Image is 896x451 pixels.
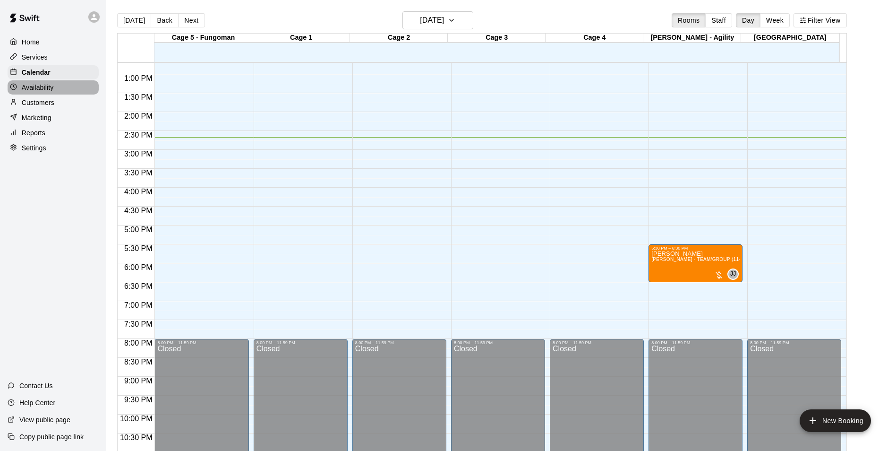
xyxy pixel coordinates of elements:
[727,269,739,280] div: Josh Jones
[794,13,846,27] button: Filter View
[672,13,706,27] button: Rooms
[117,13,151,27] button: [DATE]
[448,34,546,43] div: Cage 3
[22,83,54,92] p: Availability
[705,13,732,27] button: Staff
[643,34,741,43] div: [PERSON_NAME] - Agility
[19,415,70,425] p: View public page
[731,269,739,280] span: Josh Jones
[122,396,155,404] span: 9:30 PM
[122,74,155,82] span: 1:00 PM
[741,34,839,43] div: [GEOGRAPHIC_DATA]
[8,95,99,110] a: Customers
[651,340,740,345] div: 8:00 PM – 11:59 PM
[122,358,155,366] span: 8:30 PM
[19,381,53,390] p: Contact Us
[760,13,790,27] button: Week
[22,113,51,122] p: Marketing
[151,13,179,27] button: Back
[8,50,99,64] a: Services
[22,143,46,153] p: Settings
[736,13,760,27] button: Day
[22,128,45,138] p: Reports
[22,52,48,62] p: Services
[800,409,871,432] button: add
[256,340,345,345] div: 8:00 PM – 11:59 PM
[454,340,542,345] div: 8:00 PM – 11:59 PM
[402,11,473,29] button: [DATE]
[8,111,99,125] a: Marketing
[118,434,154,442] span: 10:30 PM
[252,34,350,43] div: Cage 1
[122,112,155,120] span: 2:00 PM
[122,93,155,101] span: 1:30 PM
[178,13,205,27] button: Next
[651,246,740,251] div: 5:30 PM – 6:30 PM
[8,126,99,140] a: Reports
[546,34,643,43] div: Cage 4
[122,263,155,271] span: 6:00 PM
[122,301,155,309] span: 7:00 PM
[350,34,448,43] div: Cage 2
[19,432,84,442] p: Copy public page link
[420,14,444,27] h6: [DATE]
[22,68,51,77] p: Calendar
[8,35,99,49] a: Home
[122,339,155,347] span: 8:00 PM
[122,169,155,177] span: 3:30 PM
[122,150,155,158] span: 3:00 PM
[122,282,155,290] span: 6:30 PM
[157,340,246,345] div: 8:00 PM – 11:59 PM
[22,98,54,107] p: Customers
[355,340,444,345] div: 8:00 PM – 11:59 PM
[8,65,99,79] a: Calendar
[8,141,99,155] a: Settings
[8,80,99,95] a: Availability
[154,34,252,43] div: Cage 5 - Fungoman
[730,269,736,279] span: JJ
[649,244,742,282] div: 5:30 PM – 6:30 PM: Michael Wilcox
[122,244,155,252] span: 5:30 PM
[122,320,155,328] span: 7:30 PM
[22,37,40,47] p: Home
[122,131,155,139] span: 2:30 PM
[19,398,55,408] p: Help Center
[750,340,838,345] div: 8:00 PM – 11:59 PM
[553,340,641,345] div: 8:00 PM – 11:59 PM
[122,207,155,215] span: 4:30 PM
[122,377,155,385] span: 9:00 PM
[122,188,155,196] span: 4:00 PM
[118,415,154,423] span: 10:00 PM
[122,225,155,234] span: 5:00 PM
[651,257,869,262] span: [PERSON_NAME] - TEAM/GROUP (11+ Participants) Speed, Strength & Agility Training (60 min)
